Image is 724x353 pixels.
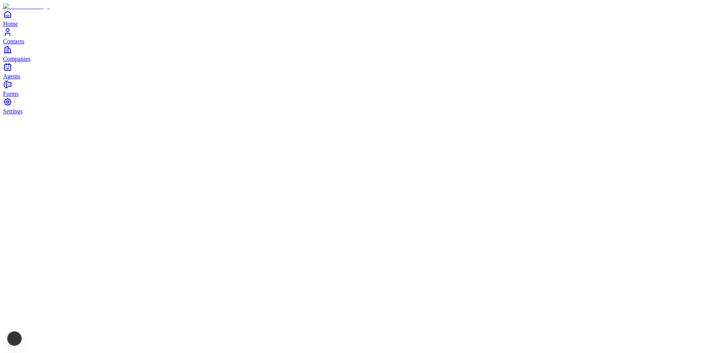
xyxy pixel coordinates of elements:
a: Home [3,10,721,27]
span: Companies [3,56,30,62]
span: Home [3,21,18,27]
a: Settings [3,97,721,114]
a: Agents [3,62,721,80]
img: Item Brain Logo [3,3,50,10]
span: Settings [3,108,23,114]
span: Contacts [3,38,24,45]
a: Companies [3,45,721,62]
span: Agents [3,73,20,80]
a: Forms [3,80,721,97]
a: Contacts [3,27,721,45]
span: Forms [3,91,19,97]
